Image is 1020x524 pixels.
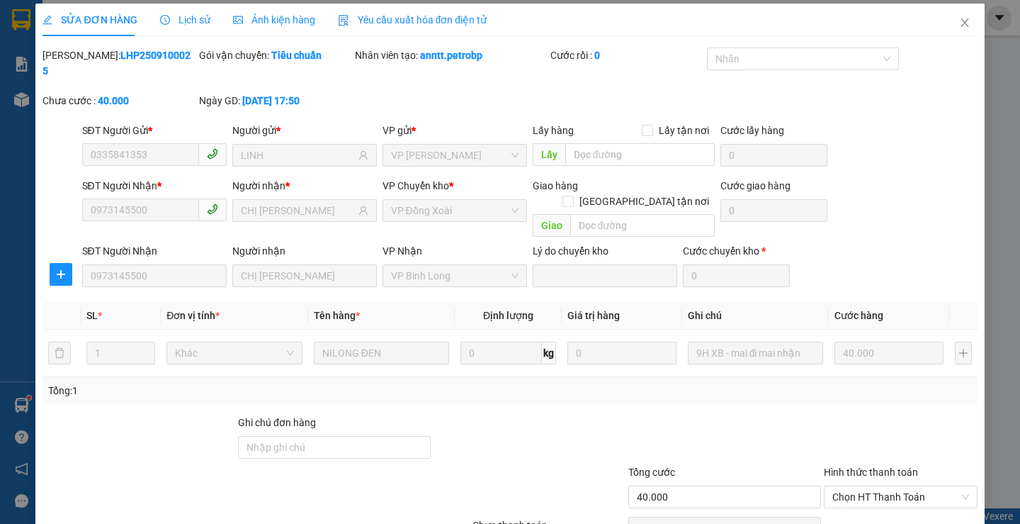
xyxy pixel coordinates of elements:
[207,204,218,215] span: phone
[628,467,675,478] span: Tổng cước
[533,143,565,166] span: Lấy
[834,342,943,364] input: 0
[720,199,827,222] input: Cước giao hàng
[207,148,218,160] span: phone
[238,436,431,459] input: Ghi chú đơn hàng
[720,144,827,167] input: Cước lấy hàng
[50,269,72,280] span: plus
[42,93,196,108] div: Chưa cước :
[42,48,196,79] div: [PERSON_NAME]:
[338,14,487,26] span: Yêu cầu xuất hóa đơn điện tử
[338,15,349,26] img: icon
[233,14,315,26] span: Ảnh kiện hàng
[955,342,972,364] button: plus
[232,123,377,138] div: Người gửi
[533,214,570,237] span: Giao
[420,50,482,61] b: anntt.petrobp
[86,310,98,321] span: SL
[824,467,918,478] label: Hình thức thanh toán
[391,200,518,221] span: VP Đồng Xoài
[42,14,137,26] span: SỬA ĐƠN HÀNG
[391,265,518,286] span: VP Bình Long
[959,17,970,28] span: close
[241,203,356,218] input: Tên người nhận
[720,180,790,191] label: Cước giao hàng
[98,100,188,116] li: VP VP Bình Triệu
[199,48,353,63] div: Gói vận chuyển:
[382,123,527,138] div: VP gửi
[682,302,829,330] th: Ghi chú
[199,93,353,108] div: Ngày GD:
[391,145,518,166] span: VP Lê Hồng Phong
[232,178,377,194] div: Người nhận
[160,14,210,26] span: Lịch sử
[48,383,395,398] div: Tổng: 1
[570,214,715,237] input: Dọc đường
[98,95,129,106] b: 40.000
[382,243,527,259] div: VP Nhận
[166,310,220,321] span: Đơn vị tính
[314,310,360,321] span: Tên hàng
[550,48,704,63] div: Cước rồi :
[594,50,600,61] b: 0
[42,15,52,25] span: edit
[574,194,715,209] span: [GEOGRAPHIC_DATA] tận nơi
[533,243,677,259] div: Lý do chuyển kho
[48,342,71,364] button: delete
[483,310,533,321] span: Định lượng
[533,180,578,191] span: Giao hàng
[82,123,227,138] div: SĐT Người Gửi
[567,310,620,321] span: Giá trị hàng
[271,50,322,61] b: Tiêu chuẩn
[832,486,969,508] span: Chọn HT Thanh Toán
[242,95,300,106] b: [DATE] 17:50
[720,125,784,136] label: Cước lấy hàng
[358,150,368,160] span: user
[232,243,377,259] div: Người nhận
[50,263,72,286] button: plus
[688,342,823,364] input: Ghi Chú
[238,417,316,428] label: Ghi chú đơn hàng
[683,243,790,259] div: Cước chuyển kho
[82,178,227,194] div: SĐT Người Nhận
[82,243,227,259] div: SĐT Người Nhận
[653,123,715,138] span: Lấy tận nơi
[945,4,985,43] button: Close
[160,15,170,25] span: clock-circle
[7,7,205,84] li: [PERSON_NAME][GEOGRAPHIC_DATA]
[567,342,676,364] input: 0
[241,147,356,163] input: Tên người gửi
[834,310,883,321] span: Cước hàng
[542,342,556,364] span: kg
[314,342,449,364] input: VD: Bàn, Ghế
[358,206,368,216] span: user
[175,342,293,364] span: Khác
[233,15,243,25] span: picture
[533,125,574,136] span: Lấy hàng
[565,143,715,166] input: Dọc đường
[7,100,98,116] li: VP VP Bình Long
[382,180,449,191] span: VP Chuyển kho
[355,48,548,63] div: Nhân viên tạo:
